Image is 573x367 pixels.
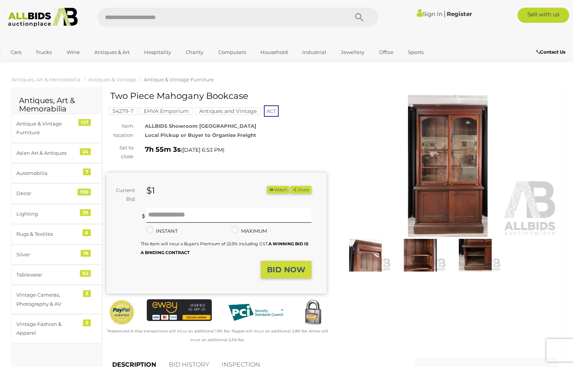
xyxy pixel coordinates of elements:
div: Automobilia [16,169,79,178]
a: Sell with us [517,8,569,23]
a: Antiques, Art & Memorabilia [11,76,81,83]
strong: Local Pickup or Buyer to Organise Freight [145,132,256,138]
a: Sports [403,46,429,59]
strong: 7h 55m 3s [145,145,181,154]
a: Contact Us [536,48,567,56]
a: [GEOGRAPHIC_DATA] [6,59,70,71]
a: Antique & Vintage Furniture 127 [11,114,102,143]
a: Wine [62,46,85,59]
a: Antique & Vintage Furniture [144,76,214,83]
span: [DATE] 6:53 PM [183,146,223,153]
a: Trucks [31,46,57,59]
a: Cars [6,46,26,59]
a: Vintage Fashion & Apparel 3 [11,314,102,343]
label: INSTANT [146,227,178,235]
div: Set to close [101,143,139,161]
a: Decor 190 [11,183,102,203]
strong: $1 [146,185,155,196]
a: Vintage Cameras, Photography & AV 3 [11,285,102,314]
button: Search [340,8,378,27]
a: Office [374,46,398,59]
h2: Antiques, Art & Memorabilia [19,96,95,113]
mark: Antiques and Vintage [195,107,261,115]
a: Automobilia 7 [11,163,102,183]
div: Current Bid [106,186,141,204]
a: Sign In [417,10,443,17]
img: Two Piece Mahogany Bookcase [450,239,501,272]
a: Antiques and Vintage [195,108,261,114]
div: 24 [80,148,91,155]
div: Item location [101,122,139,140]
a: Rugs & Textiles 6 [11,224,102,244]
a: Register [447,10,472,17]
a: Antiques & Art [89,46,135,59]
span: ACT [264,105,279,117]
img: Two Piece Mahogany Bookcase [395,239,446,272]
a: Hospitality [139,46,176,59]
img: PCI DSS compliant [223,299,288,325]
a: Household [256,46,293,59]
mark: 54279-7 [108,107,138,115]
div: 62 [80,270,91,277]
div: 3 [83,290,91,297]
b: Contact Us [536,49,565,55]
span: | [444,10,446,18]
div: 18 [81,250,91,257]
a: EHVA Emporium [140,108,193,114]
a: Industrial [297,46,331,59]
button: BID NOW [261,261,311,279]
mark: EHVA Emporium [140,107,193,115]
div: Silver [16,250,79,259]
a: Charity [181,46,208,59]
div: Tablewear [16,270,79,279]
label: MAXIMUM [232,227,267,235]
a: Silver 18 [11,245,102,265]
div: Vintage Fashion & Apparel [16,320,79,338]
button: Watch [267,186,289,194]
div: Decor [16,189,79,198]
div: Lighting [16,210,79,218]
li: Watch this item [267,186,289,194]
strong: ALLBIDS Showroom [GEOGRAPHIC_DATA] [145,123,256,129]
div: Asian Art & Antiques [16,149,79,157]
img: Secured by Rapid SSL [300,299,327,326]
div: Vintage Cameras, Photography & AV [16,291,79,308]
div: 6 [83,229,91,236]
a: Jewellery [336,46,369,59]
div: 3 [83,319,91,326]
div: Rugs & Textiles [16,230,79,238]
small: This Item will incur a Buyer's Premium of 22.5% including GST. [141,241,308,255]
small: Mastercard & Visa transactions will incur an additional 1.9% fee. Paypal will incur an additional... [106,329,328,342]
img: Official PayPal Seal [108,299,135,325]
div: Antique & Vintage Furniture [16,119,79,137]
img: Allbids.com.au [4,8,82,27]
a: Antiques & Vintage [88,76,136,83]
a: Computers [213,46,251,59]
span: ( ) [181,147,224,153]
button: Share [290,186,311,194]
a: Lighting 29 [11,204,102,224]
img: Two Piece Mahogany Bookcase [338,95,558,237]
div: 127 [78,119,91,126]
h1: Two Piece Mahogany Bookcase [110,91,325,101]
a: 54279-7 [108,108,138,114]
a: Tablewear 62 [11,265,102,285]
a: Asian Art & Antiques 24 [11,143,102,163]
img: Two Piece Mahogany Bookcase [340,239,391,272]
div: 7 [83,168,91,175]
div: 190 [78,189,91,195]
strong: BID NOW [267,265,305,274]
div: 29 [80,209,91,216]
img: eWAY Payment Gateway [147,299,212,321]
